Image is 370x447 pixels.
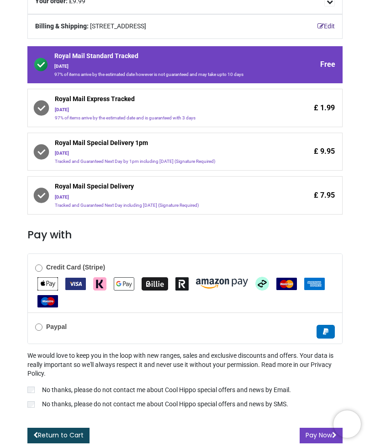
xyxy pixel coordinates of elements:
[317,22,335,31] a: Edit
[37,280,58,287] span: Apple Pay
[142,277,168,291] img: Billie
[175,280,189,287] span: Revolut Pay
[27,387,35,393] input: No thanks, please do not contact me about Cool Hippo special offers and news by Email.
[54,52,279,64] span: Royal Mail Standard Tracked
[37,295,58,307] img: Maestro
[42,386,291,395] p: No thanks, please do not contact me about Cool Hippo special offers and news by Email.
[300,428,343,443] button: Pay Now
[54,63,279,70] div: [DATE]
[55,203,199,208] span: Tracked and Guaranteed Next Day including [DATE] (Signature Required)
[27,428,90,443] a: Return to Cart
[196,280,248,287] span: Amazon Pay
[37,277,58,291] img: Apple Pay
[27,351,343,411] div: We would love to keep you in the loop with new ranges, sales and exclusive discounts and offers. ...
[37,297,58,304] span: Maestro
[317,325,335,339] img: Paypal
[55,107,279,113] div: [DATE]
[54,72,243,77] span: 97% of items arrive by the estimated date however is not guaranteed and may take upto 10 days
[65,280,86,287] span: VISA
[114,280,134,287] span: Google Pay
[35,323,42,331] input: Paypal
[55,139,279,151] span: Royal Mail Special Delivery 1pm
[35,22,89,30] b: Billing & Shipping:
[304,280,325,287] span: American Express
[175,277,189,291] img: Revolut Pay
[276,280,297,287] span: MasterCard
[55,95,279,107] span: Royal Mail Express Tracked
[320,59,335,70] span: Free
[255,277,269,291] img: Afterpay Clearpay
[142,280,168,287] span: Billie
[65,278,86,290] img: VISA
[46,264,105,271] b: Credit Card (Stripe)
[114,277,134,291] img: Google Pay
[55,159,215,164] span: Tracked and Guaranteed Next Day by 1pm including [DATE] (Signature Required)
[55,182,279,194] span: Royal Mail Special Delivery
[93,277,106,291] img: Klarna
[55,150,279,156] div: [DATE]
[304,278,325,290] img: American Express
[27,401,35,408] input: No thanks, please do not contact me about Cool Hippo special offers and news by SMS.
[55,194,279,200] div: [DATE]
[314,190,335,200] span: £ 7.95
[55,115,196,120] span: 97% of items arrive by the estimated date and is guaranteed with 3 days
[93,280,106,287] span: Klarna
[333,410,361,438] iframe: Brevo live chat
[276,278,297,290] img: MasterCard
[314,103,335,113] span: £ 1.99
[90,22,146,31] span: [STREET_ADDRESS]
[27,227,343,242] h3: Pay with
[46,323,67,330] b: Paypal
[314,146,335,156] span: £ 9.95
[255,280,269,287] span: Afterpay Clearpay
[196,279,248,289] img: Amazon Pay
[42,400,288,409] p: No thanks, please do not contact me about Cool Hippo special offers and news by SMS.
[35,264,42,272] input: Credit Card (Stripe)
[317,328,335,335] span: Paypal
